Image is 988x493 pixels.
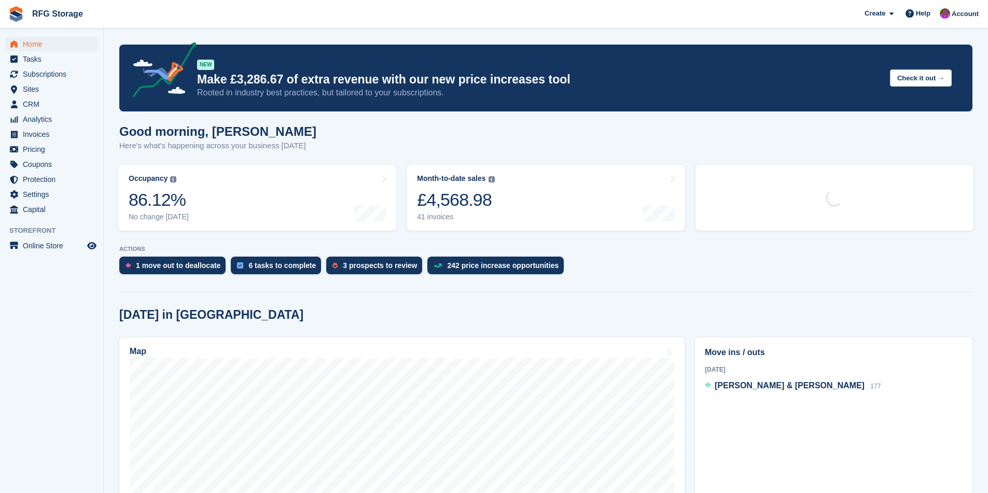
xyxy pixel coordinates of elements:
span: 177 [870,383,881,390]
p: ACTIONS [119,246,972,252]
span: [PERSON_NAME] & [PERSON_NAME] [715,381,865,390]
a: Occupancy 86.12% No change [DATE] [118,165,396,231]
span: Help [916,8,930,19]
a: menu [5,142,98,157]
div: Occupancy [129,174,168,183]
a: menu [5,127,98,142]
a: menu [5,67,98,81]
span: Sites [23,82,85,96]
img: prospect-51fa495bee0391a8d652442698ab0144808aea92771e9ea1ae160a38d050c398.svg [332,262,338,269]
div: 242 price increase opportunities [447,261,559,270]
img: move_outs_to_deallocate_icon-f764333ba52eb49d3ac5e1228854f67142a1ed5810a6f6cc68b1a99e826820c5.svg [126,262,131,269]
a: menu [5,202,98,217]
a: menu [5,37,98,51]
span: Invoices [23,127,85,142]
a: Month-to-date sales £4,568.98 41 invoices [407,165,685,231]
div: [DATE] [705,365,963,374]
div: 41 invoices [417,213,494,221]
div: £4,568.98 [417,189,494,210]
p: Rooted in industry best practices, but tailored to your subscriptions. [197,87,882,98]
span: Protection [23,172,85,187]
span: Capital [23,202,85,217]
a: RFG Storage [28,5,87,22]
a: 6 tasks to complete [231,257,326,279]
span: Tasks [23,52,85,66]
span: Create [865,8,885,19]
span: CRM [23,97,85,111]
img: icon-info-grey-7440780725fd019a000dd9b08b2336e03edf1995a4989e88bcd33f0948082b44.svg [170,176,176,182]
span: Pricing [23,142,85,157]
h1: Good morning, [PERSON_NAME] [119,124,316,138]
a: Preview store [86,240,98,252]
div: 6 tasks to complete [248,261,316,270]
a: menu [5,238,98,253]
a: menu [5,172,98,187]
a: menu [5,187,98,202]
h2: Move ins / outs [705,346,963,359]
span: Subscriptions [23,67,85,81]
span: Online Store [23,238,85,253]
div: 3 prospects to review [343,261,417,270]
div: 86.12% [129,189,189,210]
span: Coupons [23,157,85,172]
div: 1 move out to deallocate [136,261,220,270]
span: Analytics [23,112,85,126]
img: Laura Lawson [940,8,950,19]
p: Make £3,286.67 of extra revenue with our new price increases tool [197,72,882,87]
a: 3 prospects to review [326,257,427,279]
a: menu [5,157,98,172]
img: stora-icon-8386f47178a22dfd0bd8f6a31ec36ba5ce8667c1dd55bd0f319d3a0aa187defe.svg [8,6,24,22]
a: 242 price increase opportunities [427,257,569,279]
span: Account [952,9,979,19]
span: Home [23,37,85,51]
h2: [DATE] in [GEOGRAPHIC_DATA] [119,308,303,322]
img: price-adjustments-announcement-icon-8257ccfd72463d97f412b2fc003d46551f7dbcb40ab6d574587a9cd5c0d94... [124,42,197,101]
span: Settings [23,187,85,202]
img: price_increase_opportunities-93ffe204e8149a01c8c9dc8f82e8f89637d9d84a8eef4429ea346261dce0b2c0.svg [434,263,442,268]
a: menu [5,82,98,96]
span: Storefront [9,226,103,236]
a: menu [5,112,98,126]
button: Check it out → [890,69,952,87]
a: [PERSON_NAME] & [PERSON_NAME] 177 [705,379,881,393]
img: icon-info-grey-7440780725fd019a000dd9b08b2336e03edf1995a4989e88bcd33f0948082b44.svg [489,176,495,182]
div: NEW [197,60,214,70]
div: Month-to-date sales [417,174,485,183]
a: menu [5,52,98,66]
a: 1 move out to deallocate [119,257,231,279]
a: menu [5,97,98,111]
h2: Map [130,347,146,356]
img: task-75834270c22a3079a89374b754ae025e5fb1db73e45f91037f5363f120a921f8.svg [237,262,243,269]
p: Here's what's happening across your business [DATE] [119,140,316,152]
div: No change [DATE] [129,213,189,221]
